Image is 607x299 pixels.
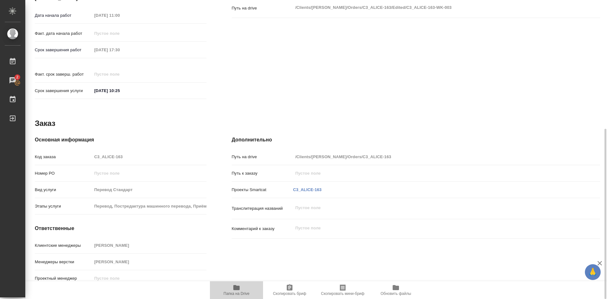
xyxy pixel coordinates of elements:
[35,154,92,160] p: Код заказа
[293,2,569,13] textarea: /Clients/[PERSON_NAME]/Orders/C3_ALICE-163/Edited/C3_ALICE-163-WK-003
[35,71,92,78] p: Факт. срок заверш. работ
[585,264,601,280] button: 🙏
[35,30,92,37] p: Факт. дата начала работ
[35,47,92,53] p: Срок завершения работ
[232,170,293,177] p: Путь к заказу
[92,274,206,283] input: Пустое поле
[92,185,206,194] input: Пустое поле
[92,169,206,178] input: Пустое поле
[92,29,147,38] input: Пустое поле
[224,291,249,296] span: Папка на Drive
[35,225,206,232] h4: Ответственные
[587,265,598,279] span: 🙏
[316,281,369,299] button: Скопировать мини-бриф
[210,281,263,299] button: Папка на Drive
[232,136,600,144] h4: Дополнительно
[92,86,147,95] input: ✎ Введи что-нибудь
[35,275,92,282] p: Проектный менеджер
[2,72,24,88] a: 2
[381,291,411,296] span: Обновить файлы
[232,205,293,212] p: Транслитерация названий
[35,259,92,265] p: Менеджеры верстки
[293,152,569,161] input: Пустое поле
[35,12,92,19] p: Дата начала работ
[92,257,206,266] input: Пустое поле
[35,136,206,144] h4: Основная информация
[12,74,22,80] span: 2
[92,45,147,54] input: Пустое поле
[232,226,293,232] p: Комментарий к заказу
[273,291,306,296] span: Скопировать бриф
[92,202,206,211] input: Пустое поле
[293,169,569,178] input: Пустое поле
[92,241,206,250] input: Пустое поле
[232,187,293,193] p: Проекты Smartcat
[232,5,293,11] p: Путь на drive
[92,11,147,20] input: Пустое поле
[232,154,293,160] p: Путь на drive
[293,187,322,192] a: C3_ALICE-163
[263,281,316,299] button: Скопировать бриф
[35,203,92,209] p: Этапы услуги
[35,88,92,94] p: Срок завершения услуги
[321,291,364,296] span: Скопировать мини-бриф
[35,118,55,128] h2: Заказ
[35,170,92,177] p: Номер РО
[35,242,92,249] p: Клиентские менеджеры
[35,187,92,193] p: Вид услуги
[92,152,206,161] input: Пустое поле
[369,281,422,299] button: Обновить файлы
[92,70,147,79] input: Пустое поле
